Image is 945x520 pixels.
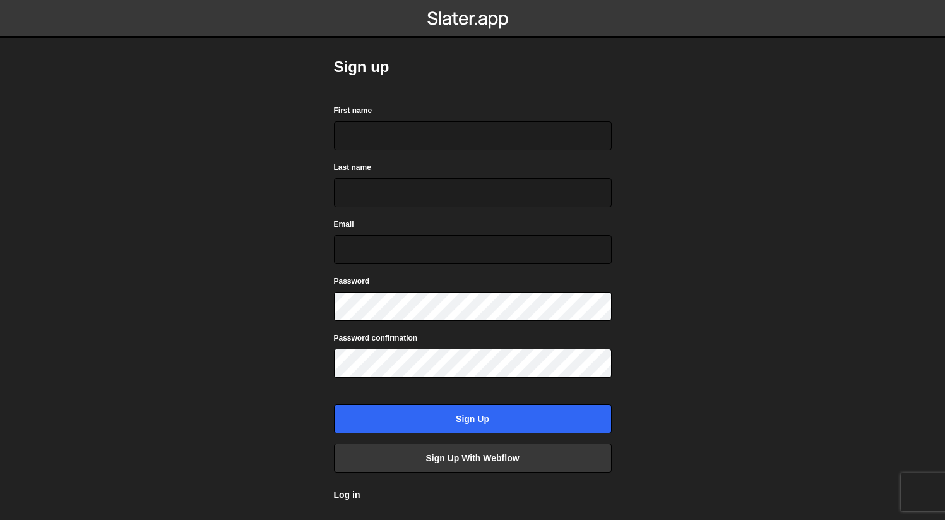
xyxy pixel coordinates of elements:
label: First name [334,104,372,117]
a: Log in [334,490,360,500]
label: Password [334,275,370,287]
label: Password confirmation [334,332,418,344]
input: Sign up [334,404,612,433]
label: Last name [334,161,371,174]
a: Sign up with Webflow [334,444,612,473]
label: Email [334,218,354,231]
h2: Sign up [334,57,612,77]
